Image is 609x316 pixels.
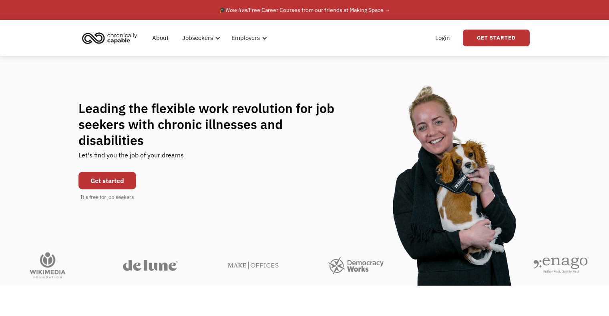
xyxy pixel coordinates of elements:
[78,172,136,189] a: Get started
[430,25,455,51] a: Login
[219,5,390,15] div: 🎓 Free Career Courses from our friends at Making Space →
[231,33,260,43] div: Employers
[78,100,350,148] h1: Leading the flexible work revolution for job seekers with chronic illnesses and disabilities
[227,25,269,51] div: Employers
[80,29,143,47] a: home
[147,25,173,51] a: About
[463,30,530,46] a: Get Started
[80,193,134,201] div: It's free for job seekers
[177,25,223,51] div: Jobseekers
[182,33,213,43] div: Jobseekers
[80,29,140,47] img: Chronically Capable logo
[226,6,249,14] em: Now live!
[78,148,184,168] div: Let's find you the job of your dreams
